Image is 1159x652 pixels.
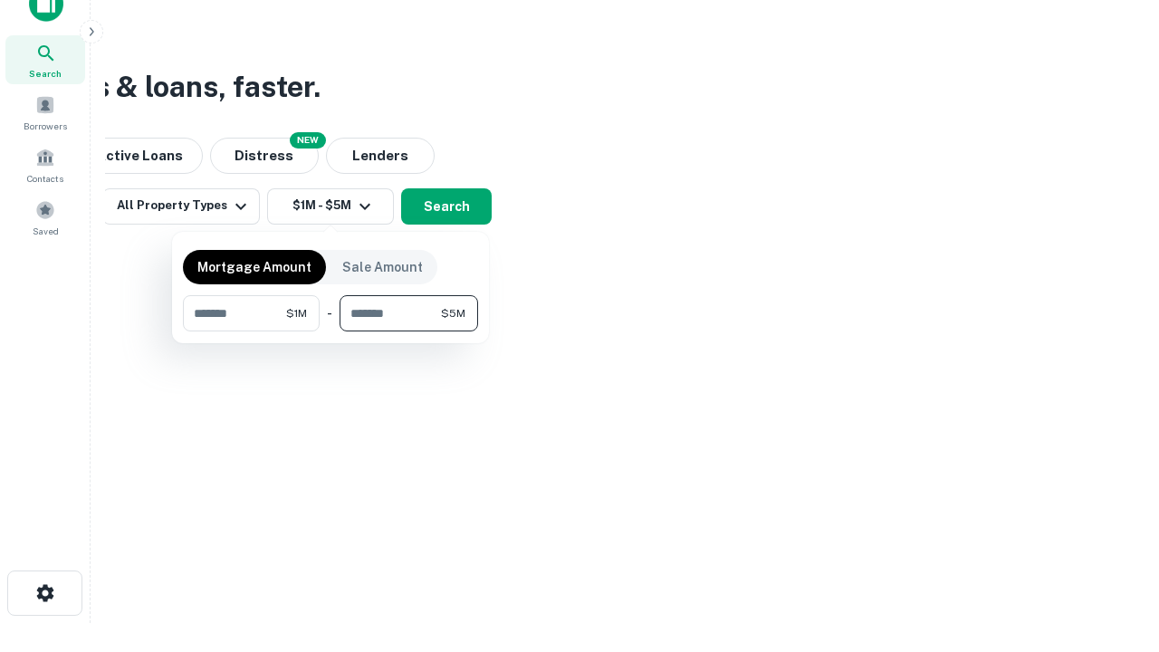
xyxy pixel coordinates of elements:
[286,305,307,321] span: $1M
[197,257,311,277] p: Mortgage Amount
[342,257,423,277] p: Sale Amount
[327,295,332,331] div: -
[441,305,465,321] span: $5M
[1068,507,1159,594] iframe: Chat Widget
